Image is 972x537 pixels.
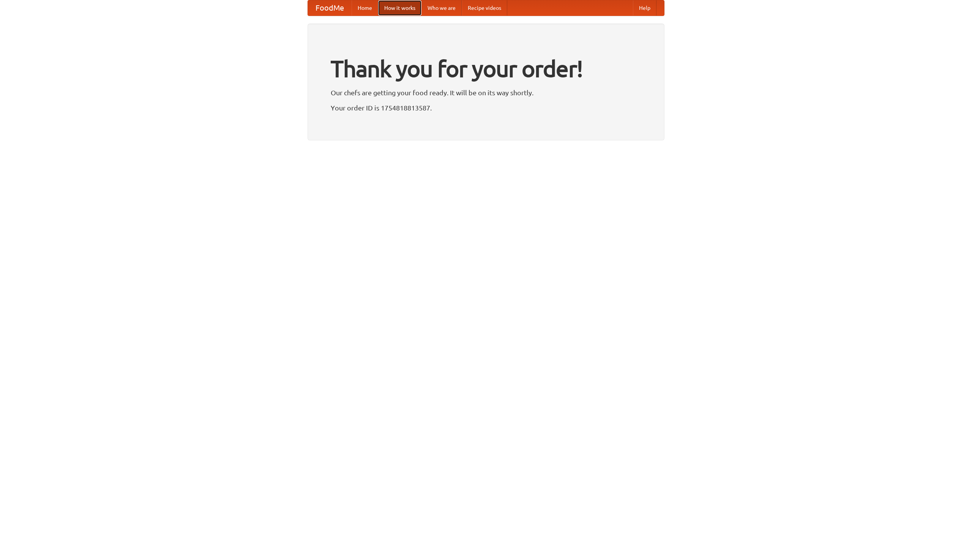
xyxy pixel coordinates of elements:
[378,0,421,16] a: How it works
[331,50,641,87] h1: Thank you for your order!
[462,0,507,16] a: Recipe videos
[352,0,378,16] a: Home
[421,0,462,16] a: Who we are
[633,0,656,16] a: Help
[308,0,352,16] a: FoodMe
[331,87,641,98] p: Our chefs are getting your food ready. It will be on its way shortly.
[331,102,641,113] p: Your order ID is 1754818813587.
